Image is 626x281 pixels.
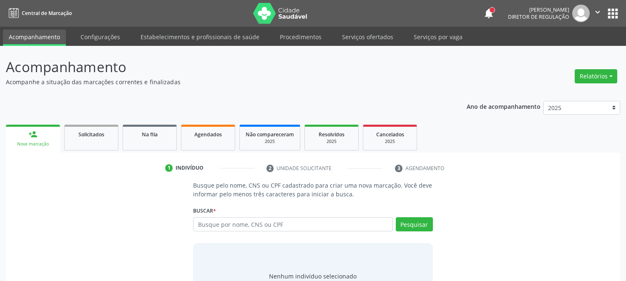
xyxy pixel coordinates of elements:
div: 2025 [246,138,294,145]
div: 2025 [311,138,352,145]
img: img [572,5,590,22]
p: Acompanhamento [6,57,436,78]
span: Cancelados [376,131,404,138]
span: Solicitados [78,131,104,138]
div: Nenhum indivíduo selecionado [269,272,357,281]
span: Na fila [142,131,158,138]
button: apps [606,6,620,21]
p: Busque pelo nome, CNS ou CPF cadastrado para criar uma nova marcação. Você deve informar pelo men... [193,181,432,198]
div: Indivíduo [176,164,204,172]
label: Buscar [193,204,216,217]
button:  [590,5,606,22]
i:  [593,8,602,17]
div: 2025 [369,138,411,145]
input: Busque por nome, CNS ou CPF [193,217,392,231]
div: 1 [165,164,173,172]
span: Agendados [194,131,222,138]
a: Configurações [75,30,126,44]
p: Ano de acompanhamento [467,101,541,111]
div: person_add [28,130,38,139]
div: Nova marcação [12,141,54,147]
a: Serviços por vaga [408,30,468,44]
span: Resolvidos [319,131,344,138]
a: Acompanhamento [3,30,66,46]
button: notifications [483,8,495,19]
span: Central de Marcação [22,10,72,17]
a: Serviços ofertados [336,30,399,44]
span: Não compareceram [246,131,294,138]
span: Diretor de regulação [508,13,569,20]
button: Relatórios [575,69,617,83]
a: Central de Marcação [6,6,72,20]
button: Pesquisar [396,217,433,231]
p: Acompanhe a situação das marcações correntes e finalizadas [6,78,436,86]
a: Estabelecimentos e profissionais de saúde [135,30,265,44]
div: [PERSON_NAME] [508,6,569,13]
a: Procedimentos [274,30,327,44]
